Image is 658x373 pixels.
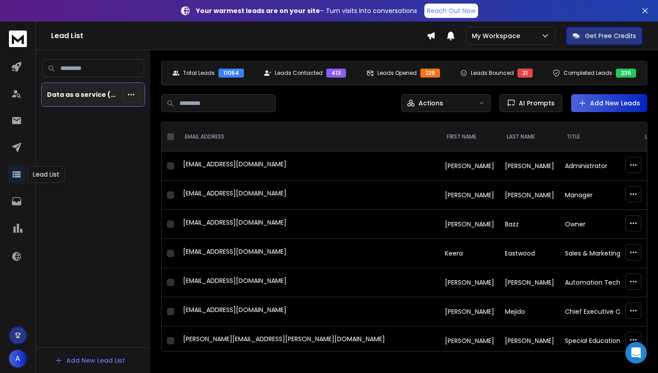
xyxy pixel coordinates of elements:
[183,334,434,347] div: [PERSON_NAME][EMAIL_ADDRESS][PERSON_NAME][DOMAIN_NAME]
[440,181,500,210] td: [PERSON_NAME]
[377,69,417,77] p: Leads Opened
[183,247,434,260] div: [EMAIL_ADDRESS][DOMAIN_NAME]
[515,99,555,108] span: AI Prompts
[560,268,638,297] td: Automation Technician
[472,31,524,40] p: My Workspace
[183,218,434,230] div: [EMAIL_ADDRESS][DOMAIN_NAME]
[560,297,638,326] td: Chief Executive Officer
[560,326,638,356] td: Special Education Teacher
[471,69,514,77] p: Leads Bounced
[564,69,612,77] p: Completed Leads
[560,152,638,181] td: Administrator
[424,4,478,18] a: Reach Out Now
[440,268,500,297] td: [PERSON_NAME]
[183,305,434,318] div: [EMAIL_ADDRESS][DOMAIN_NAME]
[500,210,560,239] td: Bazz
[500,268,560,297] td: [PERSON_NAME]
[500,122,560,152] th: LAST NAME
[560,239,638,268] td: Sales & Marketing Coordinator
[419,99,443,108] p: Actions
[440,122,500,152] th: FIRST NAME
[47,90,120,99] p: Data as a service (DAAS)
[440,152,500,181] td: [PERSON_NAME]
[500,326,560,356] td: [PERSON_NAME]
[440,210,500,239] td: [PERSON_NAME]
[560,210,638,239] td: Owner
[326,69,346,78] div: 413
[500,152,560,181] td: [PERSON_NAME]
[51,30,427,41] h1: Lead List
[196,6,320,15] strong: Your warmest leads are on your site
[500,181,560,210] td: [PERSON_NAME]
[571,94,647,112] button: Add New Leads
[440,326,500,356] td: [PERSON_NAME]
[178,122,440,152] th: EMAIL ADDRESS
[578,99,640,108] a: Add New Leads
[500,94,562,112] button: AI Prompts
[9,30,27,47] img: logo
[560,122,638,152] th: title
[500,239,560,268] td: Eastwood
[440,239,500,268] td: Keera
[196,6,417,15] p: – Turn visits into conversations
[275,69,323,77] p: Leads Contacted
[517,69,533,78] div: 21
[27,166,65,183] div: Lead List
[440,297,500,326] td: [PERSON_NAME]
[625,342,647,364] div: Open Intercom Messenger
[420,69,440,78] div: 229
[183,160,434,172] div: [EMAIL_ADDRESS][DOMAIN_NAME]
[500,297,560,326] td: Mejido
[616,69,636,78] div: 235
[560,181,638,210] td: Manager
[47,351,132,369] button: Add New Lead List
[218,69,244,78] div: 11054
[183,189,434,201] div: [EMAIL_ADDRESS][DOMAIN_NAME]
[427,6,475,15] p: Reach Out Now
[183,276,434,289] div: [EMAIL_ADDRESS][DOMAIN_NAME]
[585,31,636,40] p: Get Free Credits
[9,350,27,368] button: A
[566,27,642,45] button: Get Free Credits
[183,69,215,77] p: Total Leads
